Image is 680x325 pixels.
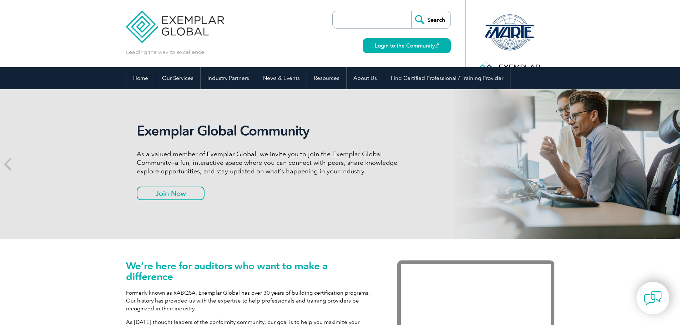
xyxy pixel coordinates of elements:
a: Find Certified Professional / Training Provider [384,67,510,89]
input: Search [411,11,450,28]
h2: Exemplar Global Community [137,123,404,139]
a: Home [126,67,155,89]
p: Formerly known as RABQSA, Exemplar Global has over 30 years of building certification programs. O... [126,289,376,313]
a: News & Events [256,67,307,89]
a: Join Now [137,187,205,200]
p: Leading the way to excellence [126,48,204,56]
a: Login to the Community [363,38,451,53]
p: As a valued member of Exemplar Global, we invite you to join the Exemplar Global Community—a fun,... [137,150,404,176]
img: open_square.png [435,44,439,47]
h1: We’re here for auditors who want to make a difference [126,260,376,282]
a: Our Services [155,67,200,89]
img: contact-chat.png [644,289,662,307]
a: Resources [307,67,346,89]
a: Industry Partners [201,67,256,89]
a: About Us [347,67,384,89]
